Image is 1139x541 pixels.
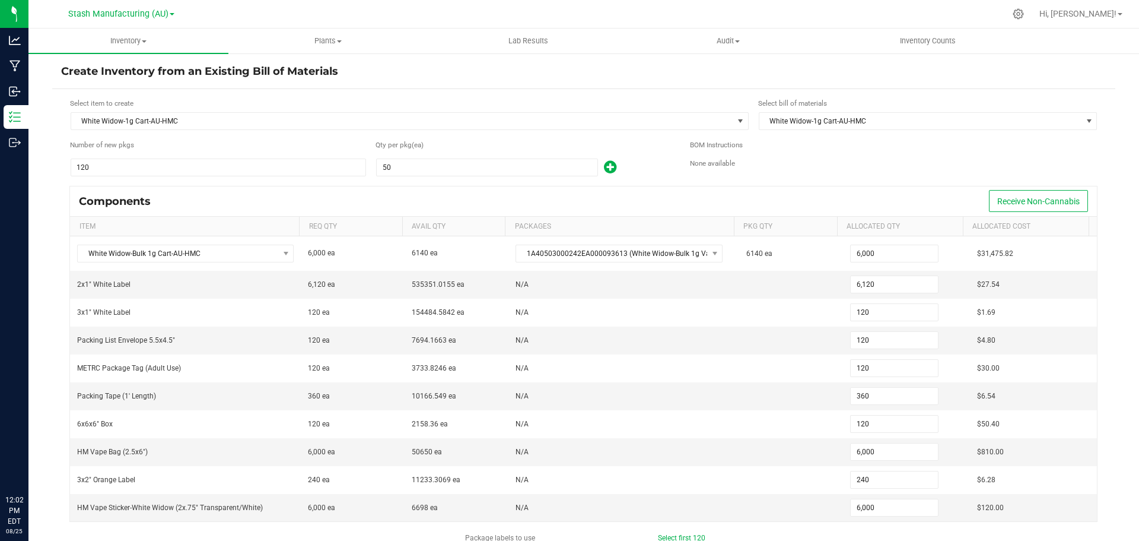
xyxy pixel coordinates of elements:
span: 6140 ea [412,249,438,257]
th: Allocated Qty [837,217,963,237]
span: White Widow-Bulk 1g Cart-AU-HMC [78,245,278,262]
span: 3x1" White Label [77,308,131,317]
th: Item [70,217,299,237]
span: 3733.8246 ea [412,364,456,372]
span: Packing List Envelope 5.5x4.5" [77,336,175,344]
span: $31,475.82 [977,249,1013,258]
span: Inventory [28,36,228,46]
span: 240 ea [308,476,330,484]
div: Manage settings [1011,8,1026,20]
span: White Widow-1g Cart-AU-HMC [759,113,1082,129]
span: 120 ea [308,420,330,428]
span: $6.28 [977,476,995,484]
span: Add new output [598,166,616,174]
span: 6698 ea [412,504,438,512]
span: 535351.0155 ea [412,280,464,289]
span: 3x2" Orange Label [77,476,135,484]
a: Inventory [28,29,228,53]
span: N/A [516,364,529,372]
span: Select item to create [70,99,133,107]
span: Plants [229,36,428,46]
span: 120 ea [308,336,330,344]
span: Quantity per package (ea) [376,140,412,151]
span: 1A40503000242EA000093613 (White Widow-Bulk 1g Vape Cart-AU-HMC-7.18.202) [516,245,707,262]
span: N/A [516,336,529,344]
th: Avail Qty [402,217,505,237]
span: $50.40 [977,420,1000,428]
span: Select bill of materials [758,99,827,107]
span: 120 ea [308,308,330,317]
span: N/A [516,504,529,512]
span: N/A [516,420,529,428]
span: 6,000 ea [308,504,335,512]
span: Number of new packages to create [70,140,134,151]
iframe: Resource center [12,446,47,482]
th: Allocated Cost [963,217,1089,237]
a: Audit [628,29,828,53]
span: N/A [516,280,529,289]
span: White Widow-1g Cart-AU-HMC [71,113,733,129]
th: Pkg Qty [734,217,837,237]
span: N/A [516,476,529,484]
span: 6140 ea [746,249,772,258]
inline-svg: Manufacturing [9,60,21,72]
th: Packages [505,217,734,237]
h4: Create Inventory from an Existing Bill of Materials [61,64,1106,80]
span: HM Vape Bag (2.5x6") [77,448,148,456]
span: None available [690,159,735,167]
span: 7694.1663 ea [412,336,456,344]
th: Req Qty [299,217,402,237]
span: $30.00 [977,364,1000,372]
span: 120 ea [308,364,330,372]
span: HM Vape Sticker-White Widow (2x.75" Transparent/White) [77,504,263,512]
span: 6,000 ea [308,249,335,257]
span: 6,000 ea [308,448,335,456]
div: Components [79,195,160,208]
inline-svg: Analytics [9,34,21,46]
span: Stash Manufacturing (AU) [68,9,168,19]
p: 08/25 [5,527,23,536]
span: N/A [516,448,529,456]
span: $1.69 [977,308,995,317]
a: Inventory Counts [828,29,1028,53]
span: $810.00 [977,448,1004,456]
inline-svg: Inventory [9,111,21,123]
span: 360 ea [308,392,330,400]
span: METRC Package Tag (Adult Use) [77,364,181,372]
span: $4.80 [977,336,995,344]
inline-svg: Outbound [9,137,21,148]
span: $27.54 [977,280,1000,289]
span: N/A [516,392,529,400]
span: Hi, [PERSON_NAME]! [1039,9,1116,18]
a: Plants [228,29,428,53]
p: 12:02 PM EDT [5,495,23,527]
span: 2x1" White Label [77,280,131,289]
span: 6,120 ea [308,280,335,289]
span: Lab Results [492,36,564,46]
span: 50650 ea [412,448,442,456]
span: Packing Tape (1' Length) [77,392,156,400]
span: N/A [516,308,529,317]
span: 154484.5842 ea [412,308,464,317]
inline-svg: Inbound [9,86,21,97]
span: $6.54 [977,392,995,400]
span: Receive Non-Cannabis [997,197,1080,206]
a: Lab Results [428,29,628,53]
span: (ea) [412,140,422,151]
span: BOM Instructions [690,141,743,149]
span: 2158.36 ea [412,420,448,428]
span: 11233.3069 ea [412,476,460,484]
span: $120.00 [977,504,1004,512]
span: 10166.549 ea [412,392,456,400]
span: Inventory Counts [884,36,972,46]
button: Receive Non-Cannabis [989,190,1088,212]
span: 6x6x6" Box [77,420,113,428]
span: Audit [629,36,828,46]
